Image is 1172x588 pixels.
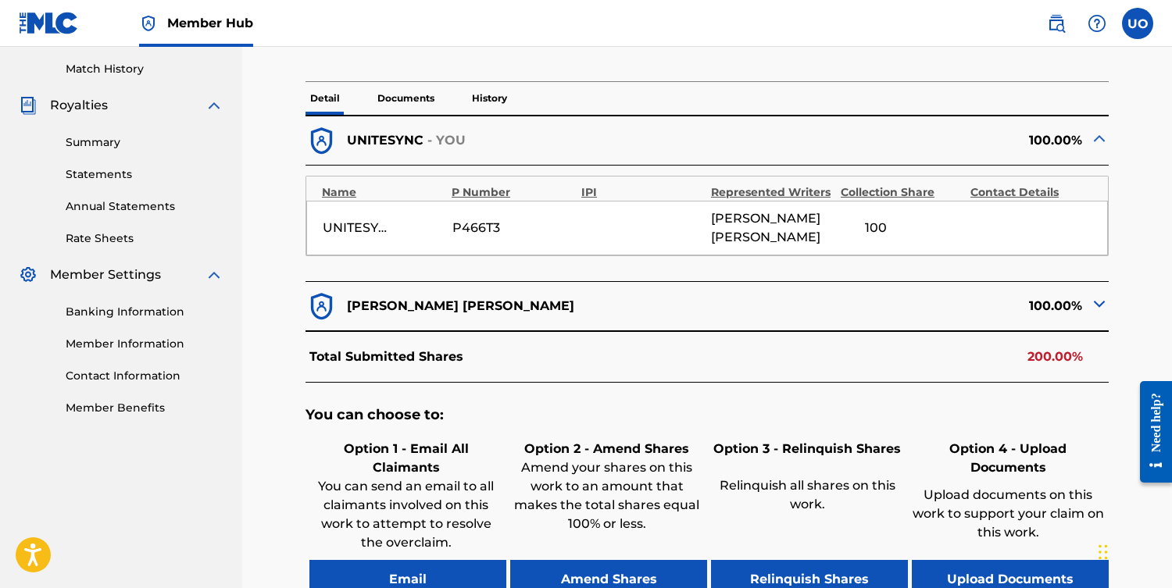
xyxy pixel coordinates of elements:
[711,184,833,201] div: Represented Writers
[205,96,223,115] img: expand
[66,400,223,416] a: Member Benefits
[306,406,1109,424] h5: You can choose to:
[19,96,38,115] img: Royalties
[306,82,345,115] p: Detail
[66,61,223,77] a: Match History
[205,265,223,284] img: expand
[1090,129,1109,148] img: expand-cell-toggle
[467,82,512,115] p: History
[66,336,223,352] a: Member Information
[510,440,703,458] h6: Option 2 - Amend Shares
[581,184,703,201] div: IPI
[841,184,963,201] div: Collection Share
[50,265,161,284] span: Member Settings
[1047,14,1066,33] img: search
[66,368,223,384] a: Contact Information
[66,230,223,247] a: Rate Sheets
[1128,369,1172,495] iframe: Resource Center
[309,347,463,366] p: Total Submitted Shares
[1094,513,1172,588] div: Widget de chat
[66,198,223,215] a: Annual Statements
[1099,529,1108,576] div: Arrastrar
[1088,14,1106,33] img: help
[322,184,444,201] div: Name
[1027,347,1083,366] p: 200.00%
[1081,8,1113,39] div: Help
[427,131,466,150] p: - YOU
[306,125,338,157] img: dfb38c8551f6dcc1ac04.svg
[373,82,439,115] p: Documents
[167,14,253,32] span: Member Hub
[1122,8,1153,39] div: User Menu
[309,440,502,477] h6: Option 1 - Email All Claimants
[306,290,338,323] img: dfb38c8551f6dcc1ac04.svg
[347,131,423,150] p: UNITESYNC
[19,12,79,34] img: MLC Logo
[139,14,158,33] img: Top Rightsholder
[66,134,223,151] a: Summary
[707,125,1109,157] div: 100.00%
[970,184,1092,201] div: Contact Details
[452,184,573,201] div: P Number
[510,458,703,533] p: Amend your shares on this work to an amount that makes the total shares equal 100% or less.
[347,297,574,315] p: [PERSON_NAME] [PERSON_NAME]
[711,209,833,247] span: [PERSON_NAME] [PERSON_NAME]
[711,476,904,514] p: Relinquish all shares on this work.
[1090,294,1109,313] img: expand-cell-toggle
[19,265,38,284] img: Member Settings
[711,440,904,458] h6: Option 3 - Relinquish Shares
[1041,8,1072,39] a: Public Search
[309,477,502,552] p: You can send an email to all claimants involved on this work to attempt to resolve the overclaim.
[707,290,1109,323] div: 100.00%
[66,304,223,320] a: Banking Information
[912,486,1105,542] p: Upload documents on this work to support your claim on this work.
[1094,513,1172,588] iframe: Chat Widget
[66,166,223,183] a: Statements
[912,440,1105,477] h6: Option 4 - Upload Documents
[50,96,108,115] span: Royalties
